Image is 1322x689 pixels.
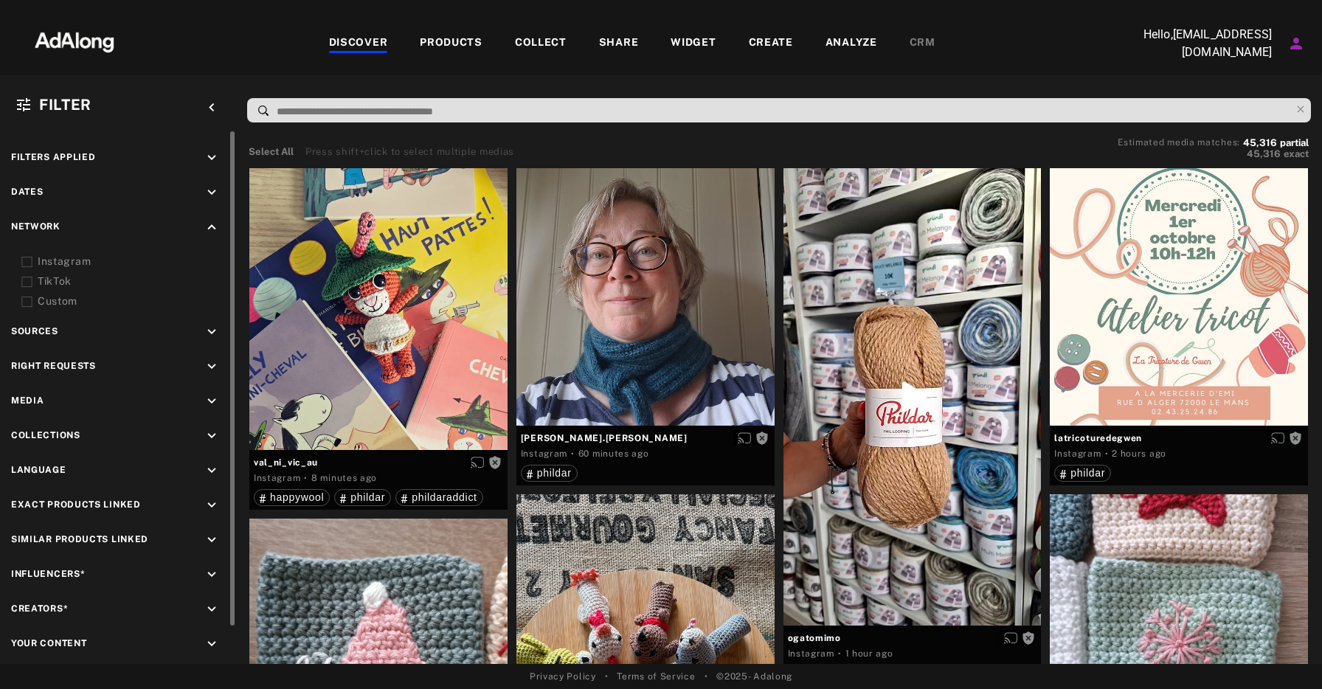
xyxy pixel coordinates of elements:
[204,567,220,583] i: keyboard_arrow_down
[305,145,514,159] div: Press shift+click to select multiple medias
[420,35,482,52] div: PRODUCTS
[571,448,575,460] span: ·
[716,670,792,683] span: © 2025 - Adalong
[204,428,220,444] i: keyboard_arrow_down
[11,221,60,232] span: Network
[788,647,834,660] div: Instagram
[254,471,300,485] div: Instagram
[204,463,220,479] i: keyboard_arrow_down
[488,457,502,467] span: Rights not requested
[204,100,220,116] i: keyboard_arrow_left
[599,35,639,52] div: SHARE
[204,219,220,235] i: keyboard_arrow_up
[304,472,308,484] span: ·
[204,184,220,201] i: keyboard_arrow_down
[11,430,80,440] span: Collections
[1112,449,1166,459] time: 2025-09-17T08:00:22.000Z
[11,603,68,614] span: Creators*
[845,648,893,659] time: 2025-09-17T08:47:35.000Z
[204,150,220,166] i: keyboard_arrow_down
[1248,618,1322,689] div: Widget de chat
[204,324,220,340] i: keyboard_arrow_down
[260,492,324,502] div: happywool
[671,35,716,52] div: WIDGET
[1289,432,1302,443] span: Rights not requested
[329,35,388,52] div: DISCOVER
[605,670,609,683] span: •
[515,35,567,52] div: COLLECT
[11,395,44,406] span: Media
[755,432,769,443] span: Rights not requested
[11,361,96,371] span: Right Requests
[10,18,139,63] img: 63233d7d88ed69de3c212112c67096b6.png
[537,467,572,479] span: phildar
[1022,632,1035,643] span: Rights not requested
[1054,432,1304,445] span: latricoturedegwen
[733,430,755,446] button: Enable diffusion on this media
[254,456,503,469] span: val_ni_vic_au
[11,326,58,336] span: Sources
[412,491,477,503] span: phildaraddict
[521,432,770,445] span: [PERSON_NAME].[PERSON_NAME]
[617,670,695,683] a: Terms of Service
[11,534,148,544] span: Similar Products Linked
[311,473,377,483] time: 2025-09-17T09:59:07.000Z
[521,447,567,460] div: Instagram
[11,638,86,648] span: Your Content
[826,35,877,52] div: ANALYZE
[910,35,935,52] div: CRM
[1060,468,1105,478] div: phildar
[530,670,596,683] a: Privacy Policy
[204,601,220,617] i: keyboard_arrow_down
[11,187,44,197] span: Dates
[270,491,324,503] span: happywool
[788,631,1037,645] span: ogatomimo
[1118,147,1309,162] button: 45,316exact
[1118,137,1240,148] span: Estimated media matches:
[1000,630,1022,645] button: Enable diffusion on this media
[1054,447,1101,460] div: Instagram
[1248,618,1322,689] iframe: Chat Widget
[1284,31,1309,56] button: Account settings
[204,497,220,513] i: keyboard_arrow_down
[11,569,85,579] span: Influencers*
[204,393,220,409] i: keyboard_arrow_down
[1243,137,1277,148] span: 45,316
[204,636,220,652] i: keyboard_arrow_down
[11,152,96,162] span: Filters applied
[340,492,385,502] div: phildar
[11,465,66,475] span: Language
[838,648,842,659] span: ·
[1105,448,1109,460] span: ·
[350,491,385,503] span: phildar
[204,532,220,548] i: keyboard_arrow_down
[1070,467,1105,479] span: phildar
[1243,139,1309,147] button: 45,316partial
[38,254,225,269] div: Instagram
[38,294,225,309] div: Custom
[705,670,708,683] span: •
[38,274,225,289] div: TikTok
[11,499,141,510] span: Exact Products Linked
[249,145,294,159] button: Select All
[1124,26,1272,61] p: Hello, [EMAIL_ADDRESS][DOMAIN_NAME]
[204,359,220,375] i: keyboard_arrow_down
[527,468,572,478] div: phildar
[401,492,477,502] div: phildaraddict
[39,96,91,114] span: Filter
[578,449,649,459] time: 2025-09-17T09:07:23.000Z
[1247,148,1281,159] span: 45,316
[466,454,488,470] button: Enable diffusion on this media
[749,35,793,52] div: CREATE
[1267,430,1289,446] button: Enable diffusion on this media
